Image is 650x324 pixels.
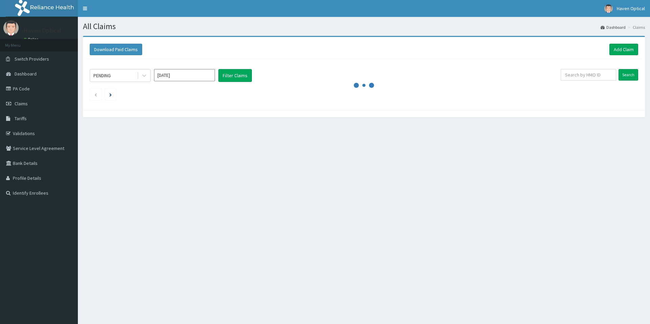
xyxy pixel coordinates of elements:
[109,91,112,98] a: Next page
[90,44,142,55] button: Download Paid Claims
[15,71,37,77] span: Dashboard
[93,72,111,79] div: PENDING
[24,37,40,42] a: Online
[561,69,616,81] input: Search by HMO ID
[626,24,645,30] li: Claims
[354,75,374,95] svg: audio-loading
[94,91,97,98] a: Previous page
[15,115,27,122] span: Tariffs
[154,69,215,81] input: Select Month and Year
[609,44,638,55] a: Add Claim
[3,20,19,36] img: User Image
[83,22,645,31] h1: All Claims
[619,69,638,81] input: Search
[617,5,645,12] span: Haven Optical
[15,56,49,62] span: Switch Providers
[218,69,252,82] button: Filter Claims
[604,4,613,13] img: User Image
[601,24,626,30] a: Dashboard
[24,27,61,34] p: Haven Optical
[15,101,28,107] span: Claims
